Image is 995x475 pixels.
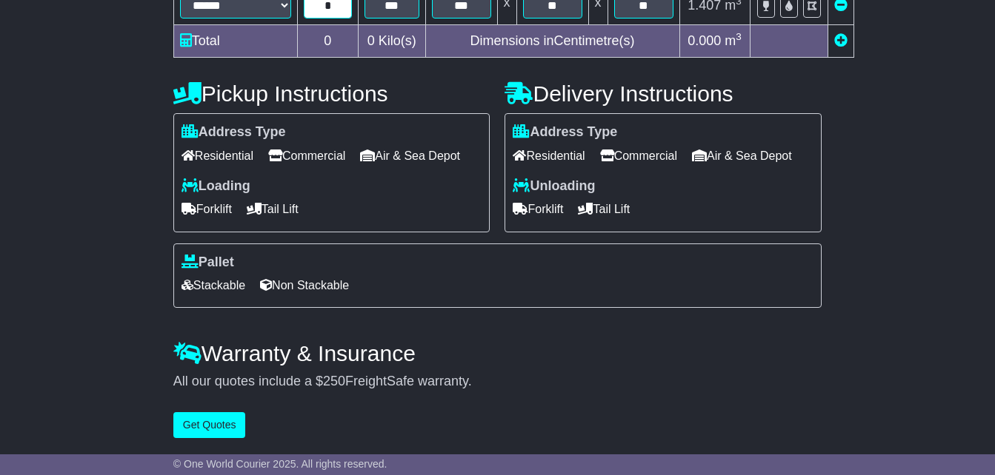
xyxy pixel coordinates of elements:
span: Air & Sea Depot [360,144,460,167]
span: 0.000 [688,33,721,48]
td: 0 [297,25,358,58]
div: All our quotes include a $ FreightSafe warranty. [173,374,822,390]
span: Residential [182,144,253,167]
h4: Warranty & Insurance [173,341,822,365]
label: Pallet [182,255,234,271]
span: Air & Sea Depot [692,144,792,167]
label: Address Type [513,124,617,141]
td: Kilo(s) [358,25,425,58]
span: 250 [323,374,345,388]
span: Forklift [513,198,563,220]
span: Tail Lift [247,198,299,220]
span: 0 [367,33,375,48]
label: Address Type [182,124,286,141]
h4: Delivery Instructions [505,81,822,106]
span: Non Stackable [260,274,349,297]
sup: 3 [736,31,742,42]
h4: Pickup Instructions [173,81,490,106]
span: Commercial [268,144,345,167]
span: Commercial [600,144,677,167]
span: Residential [513,144,585,167]
button: Get Quotes [173,412,246,438]
span: Stackable [182,274,245,297]
label: Loading [182,178,250,195]
span: © One World Courier 2025. All rights reserved. [173,458,387,470]
label: Unloading [513,178,595,195]
span: m [725,33,742,48]
span: Forklift [182,198,232,220]
td: Total [173,25,297,58]
span: Tail Lift [578,198,630,220]
td: Dimensions in Centimetre(s) [425,25,679,58]
a: Add new item [834,33,848,48]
